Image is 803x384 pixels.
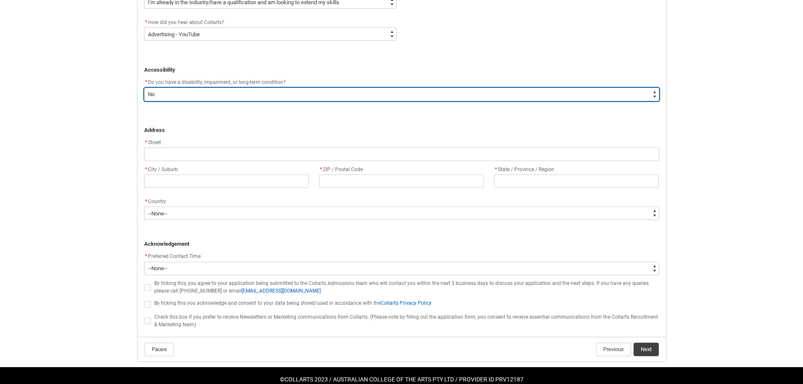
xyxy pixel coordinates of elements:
[145,253,147,259] abbr: required
[154,300,432,306] span: By ticking this you acknowledge and consent to your data being stored/used in accordance with the
[596,343,631,356] button: Previous
[145,79,147,85] abbr: required
[144,241,189,247] strong: Acknowledgement
[154,280,649,294] span: By ticking this, you agree to your application being submitted to the Collarts Admissions team wh...
[381,300,432,306] a: Collarts Privacy Policy
[148,19,224,25] span: How did you hear about Collarts?
[494,166,554,172] span: State / Province / Region
[144,127,165,133] strong: Address
[154,314,658,328] span: Check this box if you prefer to receive Newsletters or Marketing communications from Collarts. (P...
[495,166,497,172] abbr: required
[320,166,322,172] abbr: required
[242,288,321,294] a: [EMAIL_ADDRESS][DOMAIN_NAME]
[145,343,174,356] button: Pause
[148,199,166,204] span: Country
[145,19,147,25] abbr: required
[148,253,201,259] span: Preferred Contact Time
[319,166,363,172] span: ZIP / Postal Code
[145,140,147,145] abbr: required
[634,343,659,356] button: Next
[144,67,175,73] strong: Accessibility
[144,166,178,172] span: City / Suburb
[145,199,147,204] abbr: required
[145,166,147,172] abbr: required
[148,79,286,85] span: Do you have a disability, impairment, or long-term condition?
[144,140,161,145] span: Street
